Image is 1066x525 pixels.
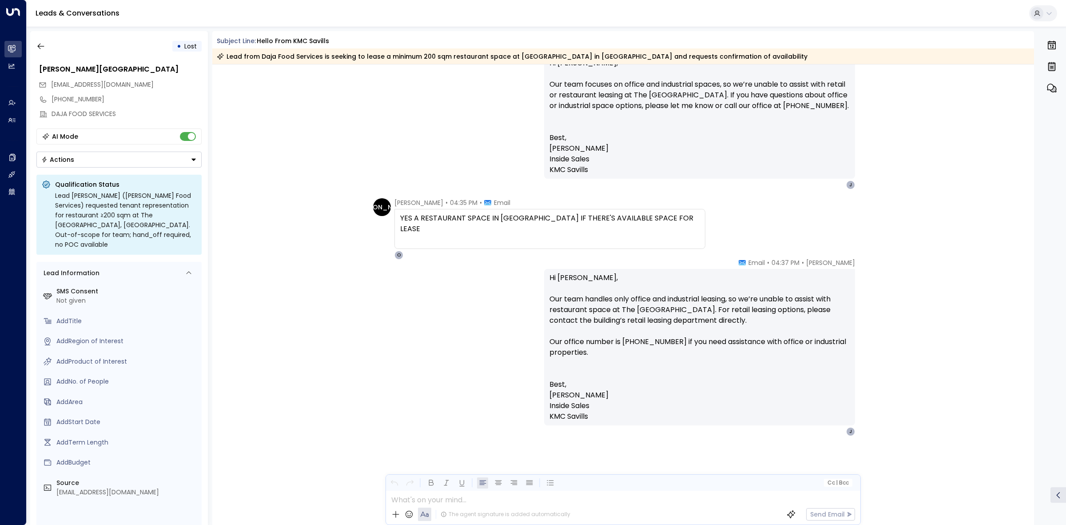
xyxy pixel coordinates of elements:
div: Button group with a nested menu [36,152,202,168]
span: Inside Sales [549,154,589,164]
div: Lead from Daja Food Services is seeking to lease a minimum 200 sqm restaurant space at [GEOGRAPHI... [217,52,807,61]
div: [PERSON_NAME] [373,198,391,216]
span: • [480,198,482,207]
img: 78_headshot.jpg [859,258,876,276]
div: AddStart Date [56,417,198,427]
div: AddTerm Length [56,438,198,447]
div: DAJA FOOD SERVICES [52,109,202,119]
div: AddProduct of Interest [56,357,198,366]
span: KMC Savills [549,164,588,175]
div: Not given [56,296,198,305]
button: Undo [389,477,400,489]
div: J [846,427,855,436]
button: Cc|Bcc [823,479,852,487]
span: Best, [549,132,566,143]
p: Qualification Status [55,180,196,189]
span: | [836,480,838,486]
div: AddNo. of People [56,377,198,386]
span: Subject Line: [217,36,256,45]
div: AddTitle [56,317,198,326]
span: • [767,258,769,267]
span: jessiedaja@gmail.com [51,80,154,89]
label: Source [56,478,198,488]
span: [PERSON_NAME] [806,258,855,267]
div: AddArea [56,397,198,407]
div: O [394,251,403,260]
label: SMS Consent [56,287,198,296]
span: 04:37 PM [772,258,799,267]
button: Redo [404,477,415,489]
span: [PERSON_NAME] [549,143,609,154]
div: Lead Information [40,269,99,278]
span: Inside Sales [549,401,589,411]
span: KMC Savills [549,411,588,422]
span: [PERSON_NAME] [394,198,443,207]
div: Lead [PERSON_NAME] ([PERSON_NAME] Food Services) requested tenant representation for restaurant ≥... [55,191,196,249]
span: Email [494,198,510,207]
div: J [846,180,855,189]
div: Actions [41,156,74,164]
a: Leads & Conversations [36,8,119,18]
div: Hello from KMC Savills [257,36,329,46]
span: Cc Bcc [827,480,848,486]
div: YES A RESTAURANT SPACE IN [GEOGRAPHIC_DATA] IF THERE'S AVAILABLE SPACE FOR LEASE [400,213,700,234]
button: Actions [36,152,202,168]
div: [EMAIL_ADDRESS][DOMAIN_NAME] [56,488,198,497]
span: 04:35 PM [450,198,477,207]
span: • [445,198,448,207]
div: [PHONE_NUMBER] [52,95,202,104]
div: AddRegion of Interest [56,337,198,346]
div: • [177,38,181,54]
div: The agent signature is added automatically [441,510,570,518]
p: Hi [PERSON_NAME], Our team focuses on office and industrial spaces, so we’re unable to assist wit... [549,58,850,122]
div: AddBudget [56,458,198,467]
p: Hi [PERSON_NAME], Our team handles only office and industrial leasing, so we’re unable to assist ... [549,273,850,369]
span: [PERSON_NAME] [549,390,609,401]
div: [PERSON_NAME][GEOGRAPHIC_DATA] [39,64,202,75]
span: • [802,258,804,267]
span: [EMAIL_ADDRESS][DOMAIN_NAME] [51,80,154,89]
span: Email [748,258,765,267]
span: Best, [549,379,566,390]
div: AI Mode [52,132,78,141]
span: Lost [184,42,197,51]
